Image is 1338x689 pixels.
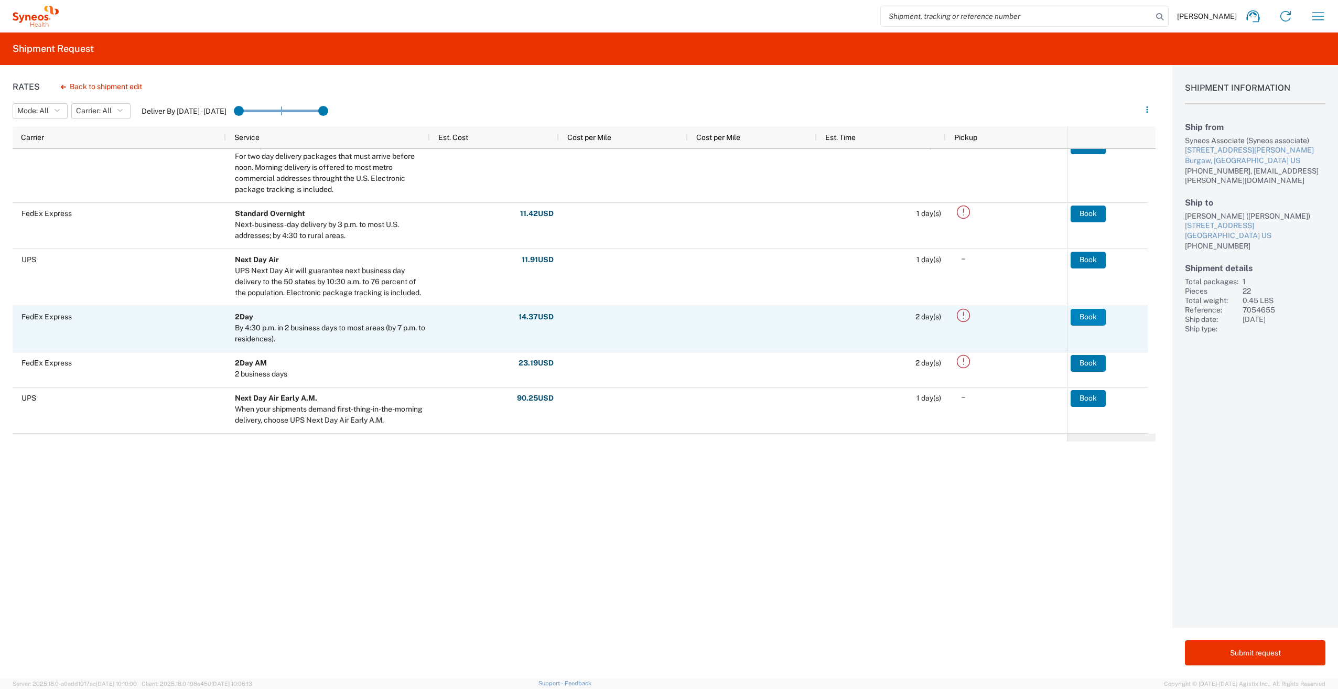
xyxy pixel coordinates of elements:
[1185,156,1325,166] div: Burgaw, [GEOGRAPHIC_DATA] US
[235,404,425,426] div: When your shipments demand first-thing-in-the-morning delivery, choose UPS Next Day Air Early A.M.
[1185,277,1238,286] div: Total packages:
[235,313,253,321] b: 2Day
[1185,221,1325,241] a: [STREET_ADDRESS][GEOGRAPHIC_DATA] US
[1185,145,1325,166] a: [STREET_ADDRESS][PERSON_NAME]Burgaw, [GEOGRAPHIC_DATA] US
[522,255,554,265] strong: 11.91 USD
[567,133,611,142] span: Cost per Mile
[1185,198,1325,208] h2: Ship to
[235,394,317,402] b: Next Day Air Early A.M.
[21,209,72,218] span: FedEx Express
[1185,640,1325,665] button: Submit request
[1071,206,1106,222] button: Book
[916,209,941,218] span: 1 day(s)
[825,133,856,142] span: Est. Time
[21,359,72,367] span: FedEx Express
[1071,309,1106,326] button: Book
[881,6,1152,26] input: Shipment, tracking or reference number
[96,681,137,687] span: [DATE] 10:10:00
[1243,286,1325,296] div: 22
[13,103,68,119] button: Mode: All
[235,265,425,298] div: UPS Next Day Air will guarantee next business day delivery to the 50 states by 10:30 a.m. to 76 p...
[1185,145,1325,156] div: [STREET_ADDRESS][PERSON_NAME]
[13,82,40,92] h1: Rates
[520,206,554,222] button: 11.42USD
[71,103,131,119] button: Carrier: All
[52,78,150,96] button: Back to shipment edit
[1185,211,1325,221] div: [PERSON_NAME] ([PERSON_NAME])
[518,309,554,326] button: 14.37USD
[1185,83,1325,104] h1: Shipment Information
[516,390,554,407] button: 90.25USD
[916,394,941,402] span: 1 day(s)
[21,255,36,264] span: UPS
[1185,166,1325,185] div: [PHONE_NUMBER], [EMAIL_ADDRESS][PERSON_NAME][DOMAIN_NAME]
[1243,277,1325,286] div: 1
[235,359,267,367] b: 2Day AM
[519,358,554,368] strong: 23.19 USD
[517,393,554,403] strong: 90.25 USD
[1185,324,1238,333] div: Ship type:
[1071,252,1106,268] button: Book
[235,209,305,218] b: Standard Overnight
[235,151,425,195] div: For two day delivery packages that must arrive before noon. Morning delivery is offered to most m...
[518,355,554,372] button: 23.19USD
[1243,315,1325,324] div: [DATE]
[235,255,279,264] b: Next Day Air
[565,680,591,686] a: Feedback
[916,255,941,264] span: 1 day(s)
[13,681,137,687] span: Server: 2025.18.0-a0edd1917ac
[1243,305,1325,315] div: 7054655
[1185,296,1238,305] div: Total weight:
[1185,231,1325,241] div: [GEOGRAPHIC_DATA] US
[915,359,941,367] span: 2 day(s)
[1185,136,1325,145] div: Syneos Associate (Syneos associate)
[235,219,425,241] div: Next-business-day delivery by 3 p.m. to most U.S. addresses; by 4:30 to rural areas.
[17,106,49,116] span: Mode: All
[1185,122,1325,132] h2: Ship from
[1177,12,1237,21] span: [PERSON_NAME]
[519,312,554,322] strong: 14.37 USD
[1164,679,1325,688] span: Copyright © [DATE]-[DATE] Agistix Inc., All Rights Reserved
[1071,390,1106,407] button: Book
[520,209,554,219] strong: 11.42 USD
[1243,296,1325,305] div: 0.45 LBS
[438,133,468,142] span: Est. Cost
[21,394,36,402] span: UPS
[1185,286,1238,296] div: Pieces
[696,133,740,142] span: Cost per Mile
[521,252,554,268] button: 11.91USD
[538,680,565,686] a: Support
[234,133,260,142] span: Service
[1185,241,1325,251] div: [PHONE_NUMBER]
[76,106,112,116] span: Carrier: All
[1185,315,1238,324] div: Ship date:
[211,681,252,687] span: [DATE] 10:06:13
[235,369,287,380] div: 2 business days
[1071,355,1106,372] button: Book
[915,313,941,321] span: 2 day(s)
[142,106,226,116] label: Deliver By [DATE] - [DATE]
[1185,221,1325,231] div: [STREET_ADDRESS]
[235,322,425,344] div: By 4:30 p.m. in 2 business days to most areas (by 7 p.m. to residences).
[13,42,94,55] h2: Shipment Request
[21,133,44,142] span: Carrier
[1185,305,1238,315] div: Reference:
[954,133,977,142] span: Pickup
[142,681,252,687] span: Client: 2025.18.0-198a450
[21,313,72,321] span: FedEx Express
[1185,263,1325,273] h2: Shipment details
